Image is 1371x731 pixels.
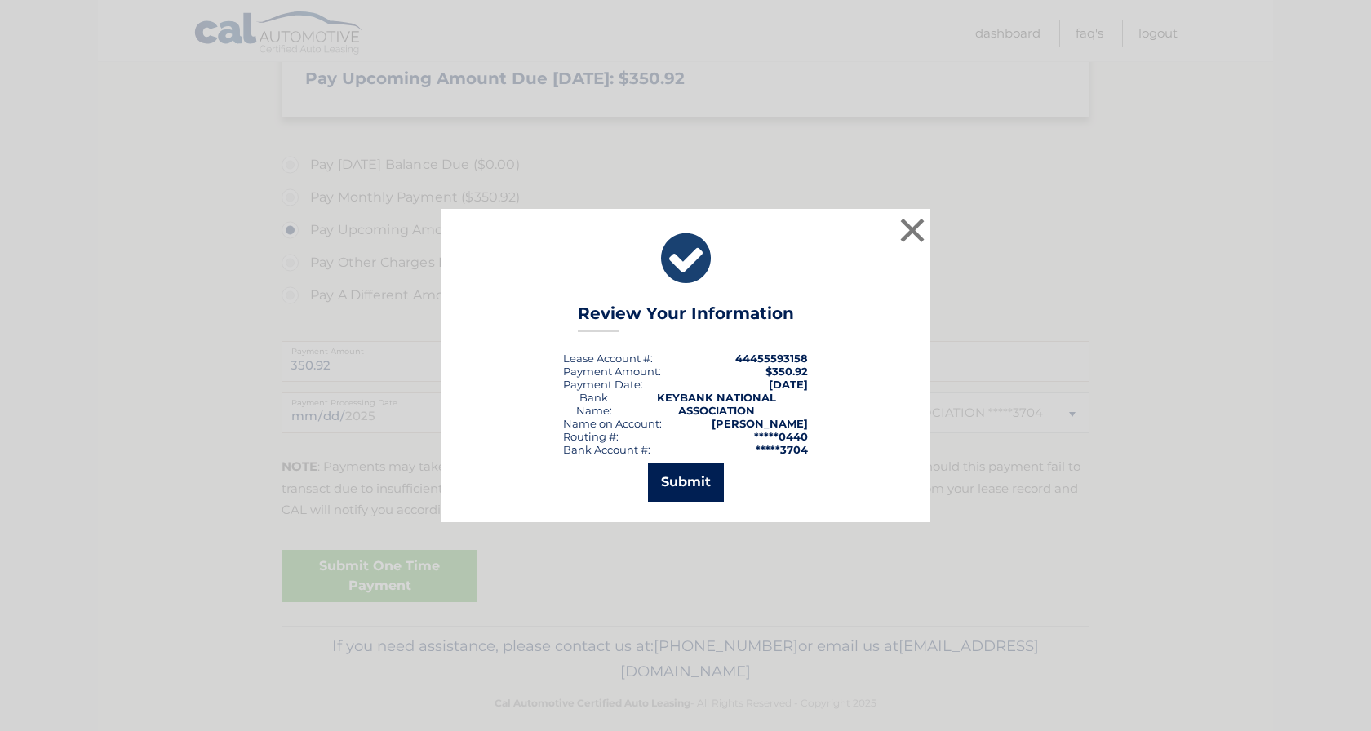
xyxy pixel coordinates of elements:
[563,378,641,391] span: Payment Date
[563,378,643,391] div: :
[896,214,929,246] button: ×
[769,378,808,391] span: [DATE]
[765,365,808,378] span: $350.92
[563,352,653,365] div: Lease Account #:
[712,417,808,430] strong: [PERSON_NAME]
[578,303,794,332] h3: Review Your Information
[563,365,661,378] div: Payment Amount:
[657,391,776,417] strong: KEYBANK NATIONAL ASSOCIATION
[735,352,808,365] strong: 44455593158
[563,391,624,417] div: Bank Name:
[563,430,619,443] div: Routing #:
[563,417,662,430] div: Name on Account:
[648,463,724,502] button: Submit
[563,443,650,456] div: Bank Account #:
